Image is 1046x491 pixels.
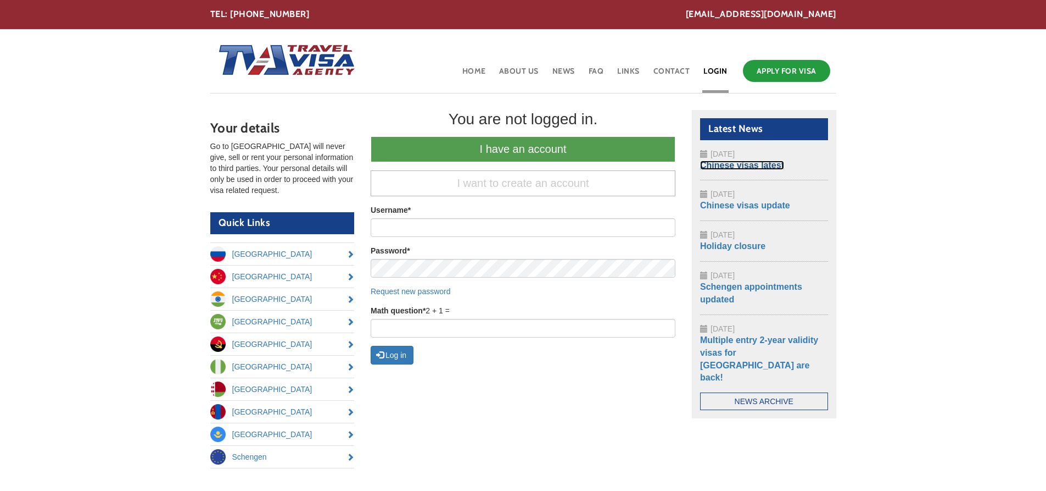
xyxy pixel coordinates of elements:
a: [GEOGRAPHIC_DATA] [210,378,355,400]
a: Holiday closure [700,241,765,251]
span: This field is required. [423,306,426,315]
a: Apply for Visa [743,60,830,82]
a: Schengen appointments updated [700,282,802,304]
span: This field is required. [407,246,410,255]
a: Multiple entry 2-year validity visas for [GEOGRAPHIC_DATA] are back! [700,335,818,383]
p: Go to [GEOGRAPHIC_DATA] will never give, sell or rent your personal information to third parties.... [210,141,355,196]
div: You are not logged in. [371,110,675,129]
div: 2 + 1 = [371,305,675,338]
span: [DATE] [711,324,735,333]
div: TEL: [PHONE_NUMBER] [210,8,836,21]
a: Contact [652,57,691,93]
a: [GEOGRAPHIC_DATA] [210,266,355,288]
img: Home [210,34,356,89]
a: About Us [498,57,540,93]
a: [GEOGRAPHIC_DATA] [210,356,355,378]
a: Request new password [371,287,451,296]
h2: Latest News [700,118,828,140]
a: [EMAIL_ADDRESS][DOMAIN_NAME] [686,8,836,21]
h3: Your details [210,121,355,135]
a: Chinese visas update [700,201,790,210]
a: Home [461,57,487,93]
label: Math question [371,305,426,316]
a: I want to create an account [371,170,675,196]
a: [GEOGRAPHIC_DATA] [210,243,355,265]
a: News [551,57,576,93]
a: [GEOGRAPHIC_DATA] [210,311,355,333]
label: Username [371,205,411,216]
a: News Archive [700,393,828,410]
a: [GEOGRAPHIC_DATA] [210,288,355,310]
span: [DATE] [711,150,735,158]
a: Schengen [210,446,355,468]
span: [DATE] [711,271,735,280]
a: I have an account [371,136,675,162]
a: FAQ [588,57,605,93]
a: Chinese visas latest [700,161,784,170]
a: [GEOGRAPHIC_DATA] [210,401,355,423]
a: [GEOGRAPHIC_DATA] [210,423,355,445]
a: Login [702,57,729,93]
button: Log in [371,346,413,365]
span: [DATE] [711,230,735,239]
span: [DATE] [711,190,735,198]
a: Links [616,57,641,93]
label: Password [371,245,410,256]
span: This field is required. [408,206,411,214]
a: [GEOGRAPHIC_DATA] [210,333,355,355]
